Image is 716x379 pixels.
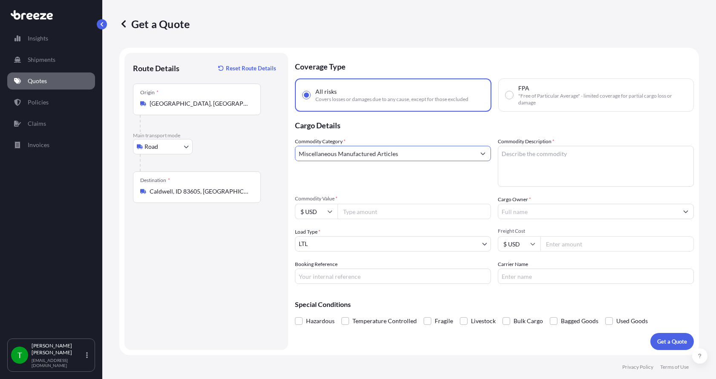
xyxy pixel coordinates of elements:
[140,89,159,96] div: Origin
[471,315,496,327] span: Livestock
[32,358,84,368] p: [EMAIL_ADDRESS][DOMAIN_NAME]
[226,64,276,72] p: Reset Route Details
[133,63,179,73] p: Route Details
[306,315,335,327] span: Hazardous
[338,204,491,219] input: Type amount
[660,364,689,370] a: Terms of Use
[150,99,250,108] input: Origin
[622,364,653,370] a: Privacy Policy
[7,30,95,47] a: Insights
[616,315,648,327] span: Used Goods
[28,98,49,107] p: Policies
[295,269,491,284] input: Your internal reference
[498,269,694,284] input: Enter name
[518,84,529,93] span: FPA
[295,228,320,236] span: Load Type
[505,91,513,99] input: FPA"Free of Particular Average" - limited coverage for partial cargo loss or damage
[295,301,694,308] p: Special Conditions
[498,137,554,146] label: Commodity Description
[295,137,346,146] label: Commodity Category
[435,315,453,327] span: Fragile
[295,53,694,78] p: Coverage Type
[295,260,338,269] label: Booking Reference
[133,139,193,154] button: Select transport
[295,146,475,161] input: Select a commodity type
[150,187,250,196] input: Destination
[352,315,417,327] span: Temperature Controlled
[475,146,491,161] button: Show suggestions
[140,177,170,184] div: Destination
[657,337,687,346] p: Get a Quote
[303,91,310,99] input: All risksCovers losses or damages due to any cause, except for those excluded
[7,136,95,153] a: Invoices
[498,195,531,204] label: Cargo Owner
[28,141,49,149] p: Invoices
[7,72,95,90] a: Quotes
[540,236,694,252] input: Enter amount
[28,55,55,64] p: Shipments
[678,204,693,219] button: Show suggestions
[315,96,468,103] span: Covers losses or damages due to any cause, except for those excluded
[295,195,491,202] span: Commodity Value
[498,260,528,269] label: Carrier Name
[561,315,598,327] span: Bagged Goods
[133,132,280,139] p: Main transport mode
[498,228,694,234] span: Freight Cost
[295,112,694,137] p: Cargo Details
[299,240,308,248] span: LTL
[214,61,280,75] button: Reset Route Details
[650,333,694,350] button: Get a Quote
[17,351,22,359] span: T
[28,34,48,43] p: Insights
[28,119,46,128] p: Claims
[28,77,47,85] p: Quotes
[295,236,491,252] button: LTL
[7,115,95,132] a: Claims
[514,315,543,327] span: Bulk Cargo
[7,51,95,68] a: Shipments
[518,93,687,106] span: "Free of Particular Average" - limited coverage for partial cargo loss or damage
[32,342,84,356] p: [PERSON_NAME] [PERSON_NAME]
[119,17,190,31] p: Get a Quote
[315,87,337,96] span: All risks
[7,94,95,111] a: Policies
[498,204,678,219] input: Full name
[144,142,158,151] span: Road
